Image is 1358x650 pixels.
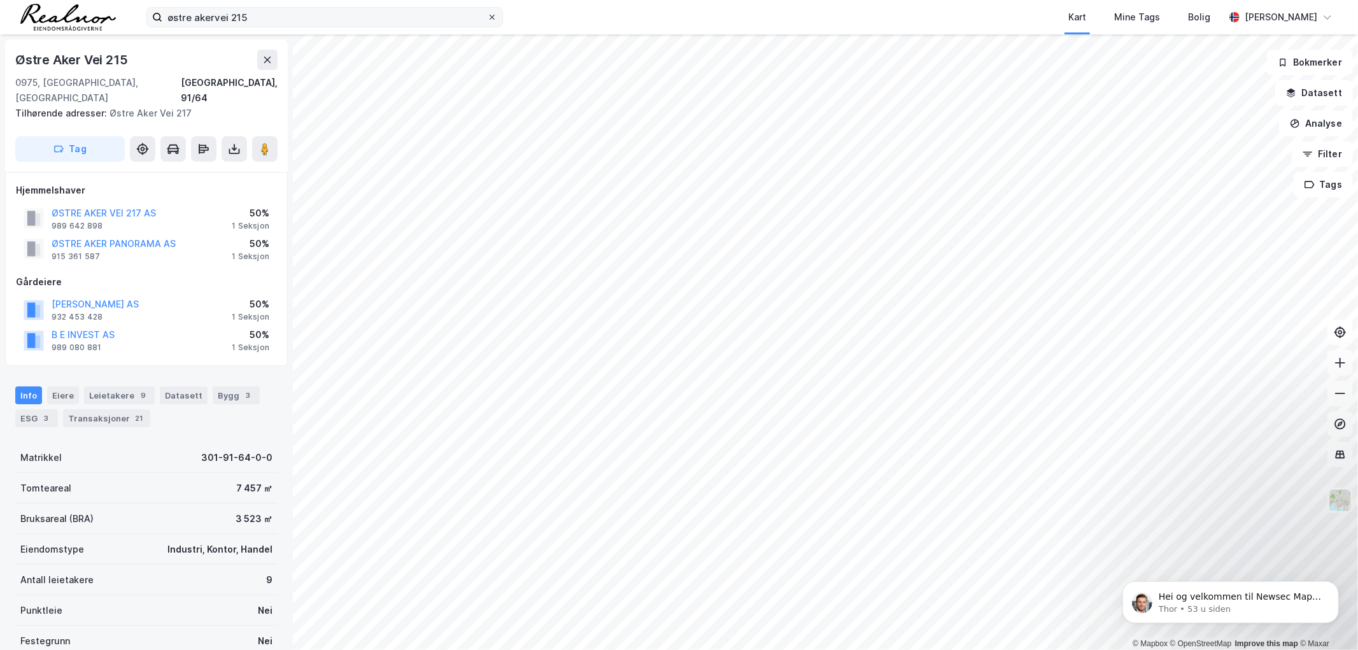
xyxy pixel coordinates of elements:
[40,412,53,425] div: 3
[20,4,116,31] img: realnor-logo.934646d98de889bb5806.png
[1133,639,1168,648] a: Mapbox
[15,50,130,70] div: Østre Aker Vei 215
[232,327,269,343] div: 50%
[52,221,103,231] div: 989 642 898
[201,450,272,465] div: 301-91-64-0-0
[232,221,269,231] div: 1 Seksjon
[266,572,272,588] div: 9
[20,542,84,557] div: Eiendomstype
[15,409,58,427] div: ESG
[20,603,62,618] div: Punktleie
[1275,80,1353,106] button: Datasett
[1170,639,1232,648] a: OpenStreetMap
[84,386,155,404] div: Leietakere
[1235,639,1298,648] a: Improve this map
[232,206,269,221] div: 50%
[20,572,94,588] div: Antall leietakere
[20,633,70,649] div: Festegrunn
[15,106,267,121] div: Østre Aker Vei 217
[236,511,272,526] div: 3 523 ㎡
[132,412,145,425] div: 21
[47,386,79,404] div: Eiere
[15,136,125,162] button: Tag
[52,312,103,322] div: 932 453 428
[162,8,487,27] input: Søk på adresse, matrikkel, gårdeiere, leietakere eller personer
[1328,488,1352,512] img: Z
[1068,10,1086,25] div: Kart
[232,251,269,262] div: 1 Seksjon
[1279,111,1353,136] button: Analyse
[242,389,255,402] div: 3
[160,386,208,404] div: Datasett
[167,542,272,557] div: Industri, Kontor, Handel
[181,75,278,106] div: [GEOGRAPHIC_DATA], 91/64
[20,450,62,465] div: Matrikkel
[63,409,150,427] div: Transaksjoner
[232,312,269,322] div: 1 Seksjon
[232,236,269,251] div: 50%
[258,633,272,649] div: Nei
[1267,50,1353,75] button: Bokmerker
[1292,141,1353,167] button: Filter
[232,297,269,312] div: 50%
[16,274,277,290] div: Gårdeiere
[16,183,277,198] div: Hjemmelshaver
[52,251,100,262] div: 915 361 587
[236,481,272,496] div: 7 457 ㎡
[15,108,110,118] span: Tilhørende adresser:
[20,511,94,526] div: Bruksareal (BRA)
[137,389,150,402] div: 9
[1103,555,1358,644] iframe: Intercom notifications melding
[232,343,269,353] div: 1 Seksjon
[15,386,42,404] div: Info
[52,343,101,353] div: 989 080 881
[1245,10,1317,25] div: [PERSON_NAME]
[213,386,260,404] div: Bygg
[15,75,181,106] div: 0975, [GEOGRAPHIC_DATA], [GEOGRAPHIC_DATA]
[1114,10,1160,25] div: Mine Tags
[1188,10,1210,25] div: Bolig
[20,481,71,496] div: Tomteareal
[258,603,272,618] div: Nei
[1294,172,1353,197] button: Tags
